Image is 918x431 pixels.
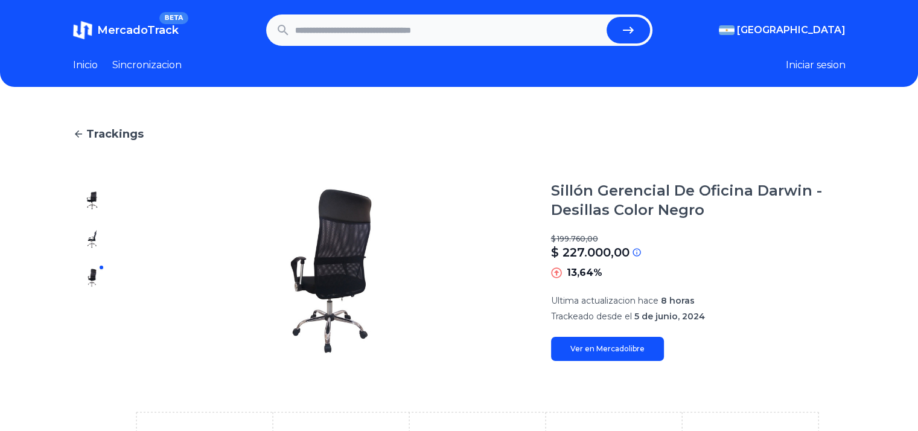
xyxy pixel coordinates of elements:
span: BETA [159,12,188,24]
span: Ultima actualizacion hace [551,295,658,306]
button: [GEOGRAPHIC_DATA] [719,23,846,37]
span: 8 horas [661,295,695,306]
span: [GEOGRAPHIC_DATA] [737,23,846,37]
button: Iniciar sesion [786,58,846,72]
span: Trackings [86,126,144,142]
img: Sillón Gerencial De Oficina Darwin - Desillas Color Negro [83,268,102,287]
p: $ 199.760,00 [551,234,846,244]
a: Sincronizacion [112,58,182,72]
img: Sillón Gerencial De Oficina Darwin - Desillas Color Negro [83,229,102,249]
a: MercadoTrackBETA [73,21,179,40]
span: MercadoTrack [97,24,179,37]
p: 13,64% [567,266,602,280]
a: Trackings [73,126,846,142]
span: Trackeado desde el [551,311,632,322]
img: Sillón Gerencial De Oficina Darwin - Desillas Color Negro [83,191,102,210]
span: 5 de junio, 2024 [634,311,705,322]
p: $ 227.000,00 [551,244,630,261]
img: Sillón Gerencial De Oficina Darwin - Desillas Color Negro [136,181,527,361]
img: MercadoTrack [73,21,92,40]
img: Argentina [719,25,735,35]
a: Inicio [73,58,98,72]
h1: Sillón Gerencial De Oficina Darwin - Desillas Color Negro [551,181,846,220]
a: Ver en Mercadolibre [551,337,664,361]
